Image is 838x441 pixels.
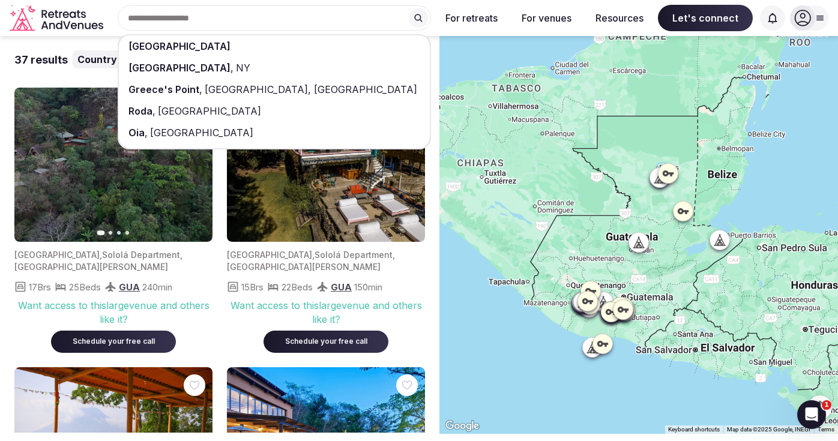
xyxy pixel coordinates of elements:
span: Oia [128,127,145,139]
a: Visit the homepage [10,5,106,32]
span: , [393,250,395,260]
span: [GEOGRAPHIC_DATA] [128,40,231,52]
div: Schedule your free call [65,337,161,347]
div: 37 results [14,52,68,67]
span: Map data ©2025 Google, INEGI [727,426,810,433]
span: NY [234,62,250,74]
img: Google [442,418,482,434]
span: 17 Brs [29,281,51,293]
button: Map camera controls [808,395,832,419]
a: Schedule your free call [264,334,388,346]
span: 1 [822,400,831,410]
div: , [119,79,430,100]
iframe: Intercom live chat [797,400,826,429]
span: , [180,250,182,260]
a: Open this area in Google Maps (opens a new window) [442,418,482,434]
div: Schedule your free call [278,337,374,347]
button: Go to slide 4 [125,231,129,235]
a: Schedule your free call [51,334,176,346]
span: Sololá Department [102,250,180,260]
span: [GEOGRAPHIC_DATA] [155,105,261,117]
span: Roda [128,105,152,117]
span: , [100,250,102,260]
button: For venues [512,5,581,31]
button: Go to slide 3 [117,231,121,235]
span: 25 Beds [69,281,101,293]
button: Go to slide 1 [97,230,105,235]
span: [GEOGRAPHIC_DATA][PERSON_NAME] [14,262,168,272]
div: Want access to this large venue and others like it? [14,299,213,326]
button: For retreats [436,5,507,31]
span: 150 min [354,281,382,293]
span: [GEOGRAPHIC_DATA] [227,250,312,260]
span: , [312,250,315,260]
span: [GEOGRAPHIC_DATA][PERSON_NAME] [227,262,381,272]
span: 22 Beds [282,281,313,293]
span: 15 Brs [241,281,264,293]
span: [GEOGRAPHIC_DATA], [GEOGRAPHIC_DATA] [202,83,417,95]
button: Resources [586,5,653,31]
span: [GEOGRAPHIC_DATA] [14,250,100,260]
span: Greece's Point [128,83,199,95]
span: [GEOGRAPHIC_DATA] [148,127,253,139]
button: Keyboard shortcuts [668,425,720,434]
button: Go to slide 2 [109,231,112,235]
div: Want access to this large venue and others like it? [227,299,425,326]
span: Sololá Department [315,250,393,260]
img: Featured image for venue [14,88,213,242]
span: 240 min [142,281,172,293]
div: , [119,122,430,143]
span: Country: [77,53,120,66]
div: , [119,57,430,79]
a: Terms (opens in new tab) [818,426,834,433]
div: , [119,100,430,122]
img: Featured image for venue [227,88,425,242]
span: GUA [119,281,140,293]
span: Let's connect [658,5,753,31]
span: [GEOGRAPHIC_DATA] [128,62,231,74]
svg: Retreats and Venues company logo [10,5,106,32]
span: GUA [331,281,352,293]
